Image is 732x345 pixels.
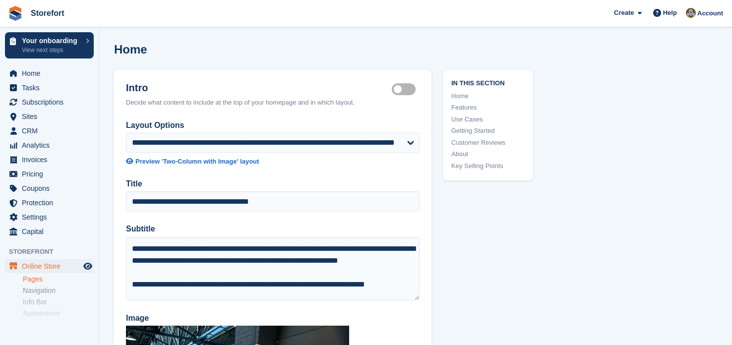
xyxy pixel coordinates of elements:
[126,119,420,131] label: Layout Options
[5,95,94,109] a: menu
[451,138,525,148] a: Customer Reviews
[22,196,81,210] span: Protection
[23,275,94,284] a: Pages
[126,178,420,190] label: Title
[22,46,81,55] p: View next steps
[135,157,259,167] div: Preview 'Two-Column with Image' layout
[5,196,94,210] a: menu
[126,312,420,324] label: Image
[22,95,81,109] span: Subscriptions
[23,297,94,307] a: Info Bar
[451,161,525,171] a: Key Selling Points
[451,115,525,124] a: Use Cases
[22,37,81,44] p: Your onboarding
[22,124,81,138] span: CRM
[82,260,94,272] a: Preview store
[686,8,696,18] img: Dale Metcalf
[5,210,94,224] a: menu
[22,138,81,152] span: Analytics
[23,309,94,318] a: Appearance
[126,157,420,167] a: Preview 'Two-Column with Image' layout
[5,259,94,273] a: menu
[5,124,94,138] a: menu
[392,89,420,90] label: Hero section active
[5,181,94,195] a: menu
[22,259,81,273] span: Online Store
[126,223,420,235] label: Subtitle
[22,210,81,224] span: Settings
[23,320,94,330] a: Pop-up Form
[22,66,81,80] span: Home
[663,8,677,18] span: Help
[697,8,723,18] span: Account
[5,167,94,181] a: menu
[614,8,634,18] span: Create
[5,225,94,238] a: menu
[9,247,99,257] span: Storefront
[5,81,94,95] a: menu
[451,149,525,159] a: About
[22,81,81,95] span: Tasks
[451,103,525,113] a: Features
[114,43,147,56] h1: Home
[22,167,81,181] span: Pricing
[5,32,94,58] a: Your onboarding View next steps
[27,5,68,21] a: Storefort
[22,153,81,167] span: Invoices
[5,66,94,80] a: menu
[22,181,81,195] span: Coupons
[451,78,525,87] span: In this section
[22,110,81,123] span: Sites
[22,225,81,238] span: Capital
[451,91,525,101] a: Home
[8,6,23,21] img: stora-icon-8386f47178a22dfd0bd8f6a31ec36ba5ce8667c1dd55bd0f319d3a0aa187defe.svg
[451,126,525,136] a: Getting Started
[5,138,94,152] a: menu
[126,82,392,94] h2: Intro
[5,110,94,123] a: menu
[23,286,94,295] a: Navigation
[5,153,94,167] a: menu
[126,98,420,108] div: Decide what content to include at the top of your homepage and in which layout.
